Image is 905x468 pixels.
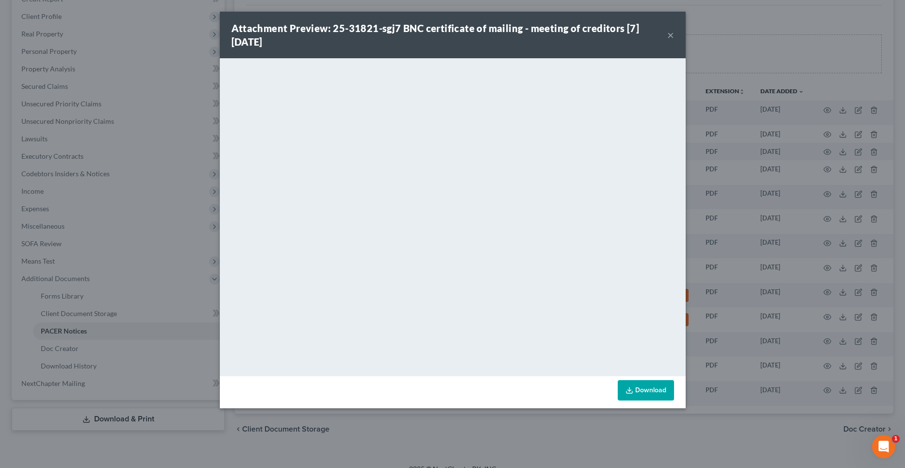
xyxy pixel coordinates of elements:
button: × [667,29,674,41]
iframe: <object ng-attr-data='[URL][DOMAIN_NAME]' type='application/pdf' width='100%' height='650px'></ob... [220,58,686,374]
a: Download [618,380,674,401]
strong: Attachment Preview: 25-31821-sgj7 BNC certificate of mailing - meeting of creditors [7] [DATE] [231,22,640,48]
iframe: Intercom live chat [872,435,895,458]
span: 1 [892,435,900,443]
